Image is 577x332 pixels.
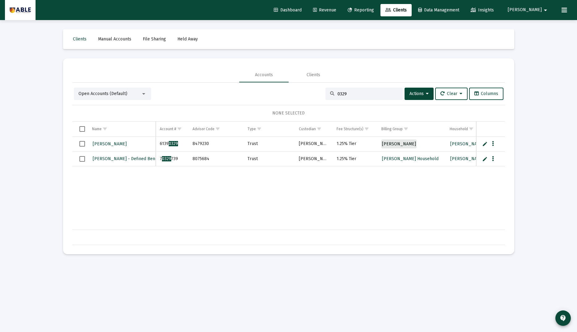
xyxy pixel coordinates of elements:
span: Show filter options for column 'Type' [257,127,261,131]
span: Data Management [418,7,459,13]
a: Edit [482,156,488,162]
span: 0329 [162,156,171,161]
a: [PERSON_NAME] [92,139,127,148]
div: NONE SELECTED [77,110,500,116]
span: Clients [73,36,87,42]
mat-icon: arrow_drop_down [542,4,549,16]
td: Column Advisor Code [188,122,243,136]
span: File Sharing [143,36,166,42]
td: [PERSON_NAME] [295,137,332,151]
span: [PERSON_NAME] & [PERSON_NAME] [450,141,524,147]
span: Actions [409,91,429,96]
td: Column Fee Structure(s) [332,122,377,136]
a: Insights [466,4,499,16]
td: 8075684 [188,151,243,166]
a: Manual Accounts [93,33,136,45]
button: Actions [405,88,434,100]
span: Columns [474,91,498,96]
td: 8479230 [188,137,243,151]
td: 6139 [155,137,188,151]
span: Show filter options for column 'Advisor Code' [215,127,220,131]
div: Fee Structure(s) [337,127,363,131]
td: Column Custodian [295,122,332,136]
div: Select row [79,141,85,147]
span: [PERSON_NAME] - Defined Benefit Pension [93,156,179,161]
td: Column Type [243,122,295,136]
div: Custodian [299,127,316,131]
span: Insights [471,7,494,13]
a: Clients [380,4,412,16]
span: [PERSON_NAME] Household [450,156,507,161]
mat-icon: contact_support [559,314,567,322]
span: Show filter options for column 'Fee Structure(s)' [364,127,369,131]
div: Name [92,127,102,131]
span: Show filter options for column 'Billing Group' [404,127,408,131]
span: [PERSON_NAME] [508,7,542,13]
img: Dashboard [10,4,31,16]
td: 1.25% Tier [332,137,377,151]
td: Column Household [445,122,512,136]
div: Account # [160,127,176,131]
div: Select row [79,156,85,162]
div: Select all [79,126,85,132]
span: Manual Accounts [98,36,131,42]
td: [PERSON_NAME] [295,151,332,166]
a: [PERSON_NAME] - Defined Benefit Pension [92,154,179,163]
a: [PERSON_NAME] Household [450,154,507,163]
td: Column Billing Group [377,122,445,136]
a: Revenue [308,4,341,16]
a: [PERSON_NAME] & [PERSON_NAME] [450,139,524,148]
button: Columns [469,88,503,100]
span: [PERSON_NAME] Household [382,156,439,161]
span: Show filter options for column 'Name' [103,127,107,131]
span: Reporting [348,7,374,13]
button: Clear [435,88,468,100]
td: 7 739 [155,151,188,166]
button: [PERSON_NAME] [500,4,557,16]
div: Clients [307,72,320,78]
td: Trust [243,151,295,166]
a: Dashboard [269,4,307,16]
div: Accounts [255,72,273,78]
span: [PERSON_NAME] [382,141,416,147]
td: Column Account # [155,122,188,136]
span: Dashboard [274,7,302,13]
span: Clients [385,7,407,13]
a: Edit [482,141,488,147]
span: Show filter options for column 'Custodian' [317,127,321,131]
span: [PERSON_NAME] [93,141,127,147]
td: Trust [243,137,295,151]
a: Data Management [413,4,464,16]
a: File Sharing [138,33,171,45]
a: Reporting [343,4,379,16]
div: Billing Group [381,127,403,131]
span: Show filter options for column 'Household' [469,127,473,131]
span: 0329 [169,141,178,146]
a: Clients [68,33,91,45]
div: Type [248,127,256,131]
td: 1.25% Tier [332,151,377,166]
div: Data grid [72,122,505,245]
span: Open Accounts (Default) [78,91,127,96]
span: Show filter options for column 'Account #' [177,127,182,131]
td: Column Name [88,122,156,136]
input: Search [337,91,398,97]
a: [PERSON_NAME] [381,139,417,148]
span: Held Away [177,36,198,42]
a: Held Away [172,33,203,45]
span: Clear [440,91,462,96]
a: [PERSON_NAME] Household [381,154,439,163]
span: Revenue [313,7,336,13]
div: Household [450,127,468,131]
div: Advisor Code [193,127,214,131]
